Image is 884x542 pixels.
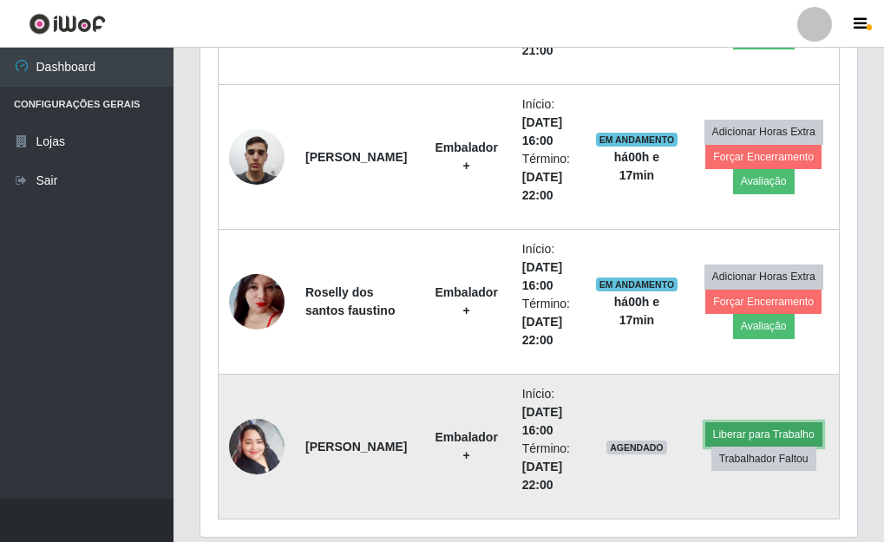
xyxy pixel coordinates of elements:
time: [DATE] 16:00 [522,115,562,147]
span: AGENDADO [606,441,667,454]
strong: Embalador + [435,430,498,462]
img: CoreUI Logo [29,13,106,35]
time: [DATE] 22:00 [522,315,562,347]
strong: há 00 h e 17 min [614,295,659,327]
li: Início: [522,240,575,295]
li: Início: [522,385,575,440]
img: 1736825019382.jpeg [229,409,285,483]
strong: Roselly dos santos faustino [305,285,395,317]
button: Forçar Encerramento [705,145,822,169]
img: 1699551411830.jpeg [229,120,285,193]
strong: [PERSON_NAME] [305,440,407,454]
button: Avaliação [733,169,795,193]
button: Forçar Encerramento [705,290,822,314]
li: Início: [522,95,575,150]
strong: [PERSON_NAME] [305,150,407,164]
strong: há 00 h e 17 min [614,150,659,182]
img: 1736024724812.jpeg [229,251,285,351]
time: [DATE] 22:00 [522,170,562,202]
button: Adicionar Horas Extra [704,264,823,289]
li: Término: [522,295,575,349]
strong: Embalador + [435,140,498,173]
button: Liberar para Trabalho [705,422,822,447]
button: Adicionar Horas Extra [704,120,823,144]
button: Avaliação [733,314,795,338]
span: EM ANDAMENTO [596,133,678,147]
span: EM ANDAMENTO [596,278,678,291]
li: Término: [522,150,575,205]
time: [DATE] 22:00 [522,460,562,492]
strong: Embalador + [435,285,498,317]
li: Término: [522,440,575,494]
time: [DATE] 16:00 [522,405,562,437]
button: Trabalhador Faltou [711,447,816,471]
time: [DATE] 16:00 [522,260,562,292]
